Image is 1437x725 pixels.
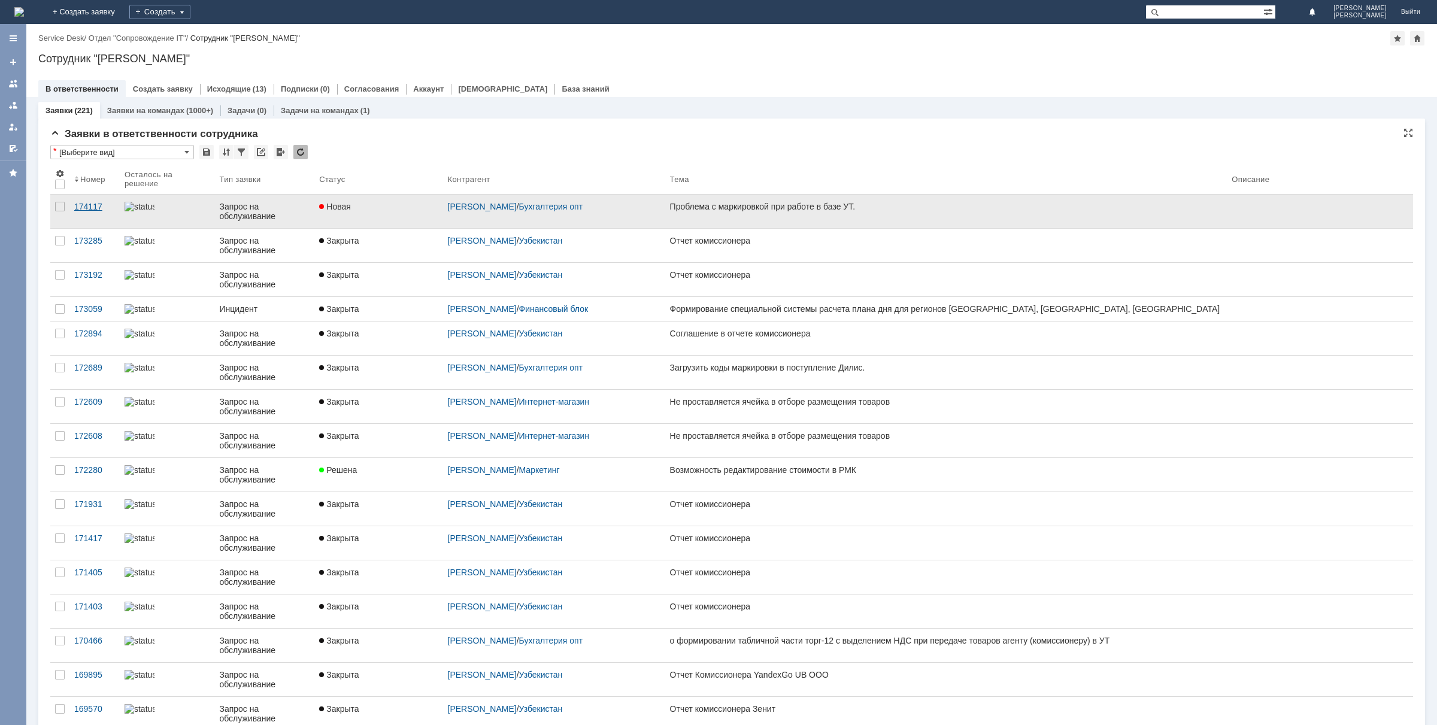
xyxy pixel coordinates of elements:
[69,663,120,696] a: 169895
[319,175,345,184] div: Статус
[74,202,115,211] div: 174117
[519,704,563,714] a: Узбекистан
[665,164,1227,195] th: Тема
[519,236,563,245] a: Узбекистан
[214,390,314,423] a: Запрос на обслуживание
[125,329,154,338] img: statusbar-100 (1).png
[120,424,215,457] a: statusbar-100 (1).png
[4,117,23,136] a: Мои заявки
[448,602,660,611] div: /
[314,663,442,696] a: Закрыта
[665,390,1227,423] a: Не проставляется ячейка в отборе размещения товаров
[46,106,72,115] a: Заявки
[234,145,248,159] div: Фильтрация...
[448,363,660,372] div: /
[69,297,120,321] a: 173059
[665,195,1227,228] a: Проблема с маркировкой при работе в базе УТ.
[219,175,260,184] div: Тип заявки
[314,164,442,195] th: Статус
[319,397,359,407] span: Закрыта
[69,321,120,355] a: 172894
[125,704,154,714] img: statusbar-100 (1).png
[448,329,517,338] a: [PERSON_NAME]
[53,147,56,155] div: Настройки списка отличаются от сохраненных в виде
[219,270,310,289] div: Запрос на обслуживание
[125,465,154,475] img: statusbar-0 (1).png
[314,390,442,423] a: Закрыта
[214,229,314,262] a: Запрос на обслуживание
[69,560,120,594] a: 171405
[448,636,660,645] div: /
[120,356,215,389] a: statusbar-100 (1).png
[314,229,442,262] a: Закрыта
[448,363,517,372] a: [PERSON_NAME]
[448,499,660,509] div: /
[670,670,1223,680] div: Отчет Комиссионера YandexGo UB ООО
[69,424,120,457] a: 172608
[74,329,115,338] div: 172894
[133,84,193,93] a: Создать заявку
[293,145,308,159] div: Обновлять список
[125,499,154,509] img: statusbar-100 (1).png
[314,492,442,526] a: Закрыта
[519,363,583,372] a: Бухгалтерия опт
[190,34,300,43] div: Сотрудник "[PERSON_NAME]"
[448,397,517,407] a: [PERSON_NAME]
[665,356,1227,389] a: Загрузить коды маркировки в поступление Дилис.
[319,431,359,441] span: Закрыта
[74,533,115,543] div: 171417
[214,424,314,457] a: Запрос на обслуживание
[254,145,268,159] div: Скопировать ссылку на список
[319,304,359,314] span: Закрыта
[219,329,310,348] div: Запрос на обслуживание
[219,533,310,553] div: Запрос на обслуживание
[74,431,115,441] div: 172608
[74,270,115,280] div: 173192
[107,106,184,115] a: Заявки на командах
[519,431,590,441] a: Интернет-магазин
[670,602,1223,611] div: Отчет комиссионера
[448,704,660,714] div: /
[448,704,517,714] a: [PERSON_NAME]
[219,499,310,518] div: Запрос на обслуживание
[319,602,359,611] span: Закрыта
[314,321,442,355] a: Закрыта
[314,263,442,296] a: Закрыта
[38,53,1425,65] div: Сотрудник "[PERSON_NAME]"
[448,636,517,645] a: [PERSON_NAME]
[448,431,517,441] a: [PERSON_NAME]
[448,304,517,314] a: [PERSON_NAME]
[1263,5,1275,17] span: Расширенный поиск
[38,34,84,43] a: Service Desk
[448,236,517,245] a: [PERSON_NAME]
[14,7,24,17] img: logo
[55,169,65,178] span: Настройки
[448,465,660,475] div: /
[219,236,310,255] div: Запрос на обслуживание
[319,636,359,645] span: Закрыта
[519,304,589,314] a: Финансовый блок
[314,458,442,492] a: Решена
[199,145,214,159] div: Сохранить вид
[448,670,660,680] div: /
[125,397,154,407] img: statusbar-100 (1).png
[448,175,490,184] div: Контрагент
[74,636,115,645] div: 170466
[281,84,319,93] a: Подписки
[670,329,1223,338] div: Соглашение в отчете комиссионера
[219,363,310,382] div: Запрос на обслуживание
[670,533,1223,543] div: Отчет комиссионера
[665,263,1227,296] a: Отчет комиссионера
[1232,175,1269,184] div: Описание
[319,465,357,475] span: Решена
[314,526,442,560] a: Закрыта
[120,629,215,662] a: statusbar-0 (1).png
[448,431,660,441] div: /
[274,145,288,159] div: Экспорт списка
[670,465,1223,475] div: Возможность редактирование стоимости в РМК
[69,356,120,389] a: 172689
[120,560,215,594] a: statusbar-100 (1).png
[219,704,310,723] div: Запрос на обслуживание
[670,568,1223,577] div: Отчет комиссионера
[214,321,314,355] a: Запрос на обслуживание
